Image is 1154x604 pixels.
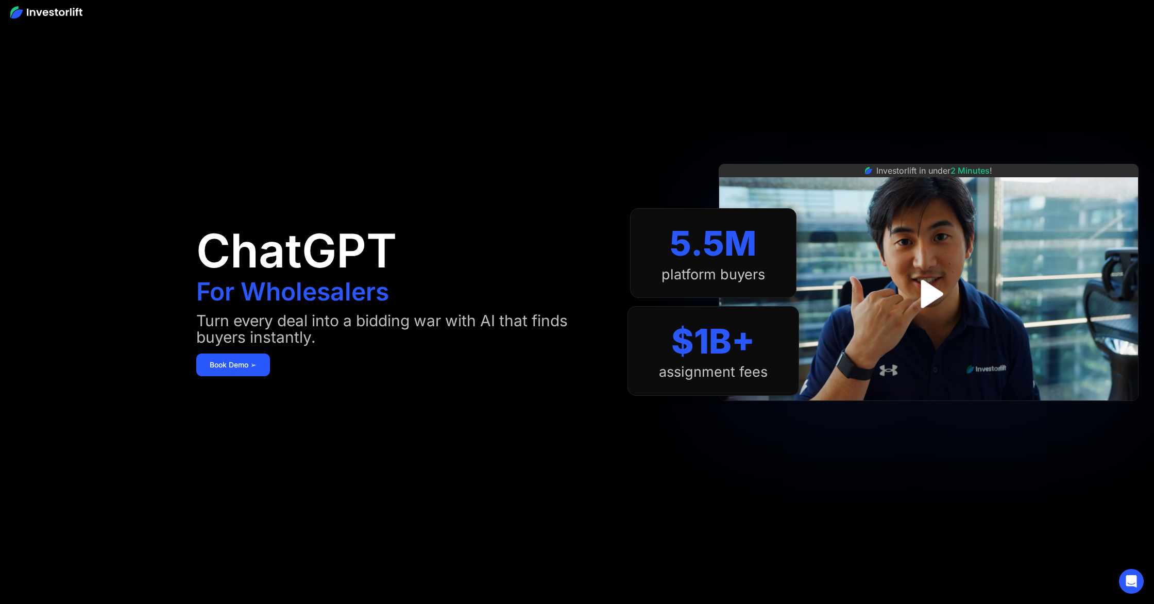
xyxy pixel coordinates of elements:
[196,228,397,274] h1: ChatGPT
[670,223,756,264] div: 5.5M
[951,165,990,176] span: 2 Minutes
[1119,569,1144,594] div: Open Intercom Messenger
[876,164,992,177] div: Investorlift in under !
[661,266,765,283] div: platform buyers
[659,364,768,380] div: assignment fees
[671,321,755,362] div: $1B+
[906,271,952,317] a: open lightbox
[851,406,1006,418] iframe: Customer reviews powered by Trustpilot
[196,354,270,376] a: Book Demo ➢
[196,312,607,345] div: Turn every deal into a bidding war with AI that finds buyers instantly.
[196,279,389,304] h1: For Wholesalers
